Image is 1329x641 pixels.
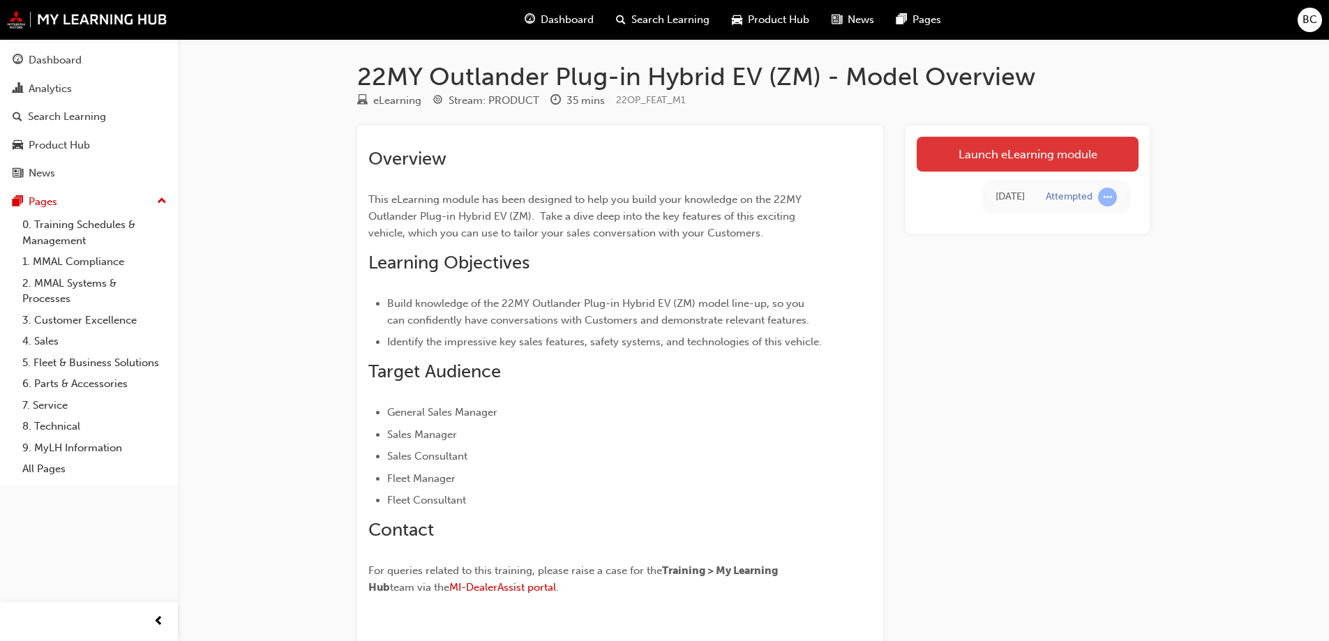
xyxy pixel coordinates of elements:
a: 2. MMAL Systems & Processes [17,273,172,310]
a: Search Learning [6,104,172,130]
span: News [848,12,874,28]
span: news-icon [13,167,23,180]
div: Pages [29,194,57,210]
button: Pages [6,189,172,215]
h1: 22MY Outlander Plug-in Hybrid EV (ZM) - Model Overview [357,61,1150,92]
span: learningRecordVerb_ATTEMPT-icon [1098,188,1117,206]
span: Learning Objectives [368,252,530,273]
span: target-icon [433,95,443,107]
div: Search Learning [28,109,106,125]
span: . [556,581,559,594]
a: MI-DealerAssist portal [449,581,556,594]
a: 8. Technical [17,416,172,437]
span: Pages [913,12,941,28]
a: 0. Training Schedules & Management [17,214,172,251]
span: guage-icon [525,11,535,29]
span: up-icon [157,193,167,211]
div: Type [357,92,421,110]
span: guage-icon [13,54,23,67]
a: search-iconSearch Learning [605,6,721,34]
span: car-icon [13,139,23,152]
a: Dashboard [6,47,172,73]
div: Stream [433,92,539,110]
a: 3. Customer Excellence [17,310,172,331]
span: learningResourceType_ELEARNING-icon [357,95,368,107]
span: Build knowledge of the 22MY Outlander Plug-in Hybrid EV (ZM) model line-up, so you can confidentl... [387,297,809,326]
span: Sales Manager [387,428,457,441]
a: car-iconProduct Hub [721,6,820,34]
span: Learning resource code [616,94,686,106]
a: Launch eLearning module [917,137,1139,172]
a: 7. Service [17,395,172,416]
div: eLearning [373,93,421,109]
span: clock-icon [550,95,561,107]
span: Identify the impressive key sales features, safety systems, and technologies of this vehicle. [387,335,822,348]
a: 1. MMAL Compliance [17,251,172,273]
div: Mon Aug 11 2025 14:17:14 GMT+1000 (Australian Eastern Standard Time) [996,189,1025,205]
div: Attempted [1046,190,1093,204]
div: Product Hub [29,137,90,153]
a: 6. Parts & Accessories [17,373,172,395]
div: Stream: PRODUCT [449,93,539,109]
span: pages-icon [896,11,907,29]
span: Sales Consultant [387,450,467,462]
span: car-icon [732,11,742,29]
span: BC [1302,12,1317,28]
div: 35 mins [566,93,605,109]
a: Analytics [6,76,172,102]
a: News [6,160,172,186]
span: Search Learning [631,12,709,28]
img: mmal [7,10,167,29]
span: Overview [368,148,446,169]
span: chart-icon [13,83,23,96]
button: DashboardAnalyticsSearch LearningProduct HubNews [6,45,172,189]
span: This eLearning module has been designed to help you build your knowledge on the 22MY Outlander Pl... [368,193,804,239]
a: pages-iconPages [885,6,952,34]
a: news-iconNews [820,6,885,34]
span: search-icon [616,11,626,29]
span: prev-icon [153,613,164,631]
span: search-icon [13,111,22,123]
div: News [29,165,55,181]
a: 9. MyLH Information [17,437,172,459]
a: All Pages [17,458,172,480]
span: For queries related to this training, please raise a case for the [368,564,662,577]
span: team via the [390,581,449,594]
span: Contact [368,519,434,541]
span: Fleet Consultant [387,494,466,506]
a: 5. Fleet & Business Solutions [17,352,172,374]
span: pages-icon [13,196,23,209]
span: Dashboard [541,12,594,28]
span: Product Hub [748,12,809,28]
a: guage-iconDashboard [513,6,605,34]
button: BC [1298,8,1322,32]
a: Product Hub [6,133,172,158]
div: Analytics [29,81,72,97]
div: Duration [550,92,605,110]
a: 4. Sales [17,331,172,352]
span: Fleet Manager [387,472,456,485]
span: news-icon [832,11,842,29]
span: Target Audience [368,361,501,382]
span: General Sales Manager [387,406,497,418]
div: Dashboard [29,52,82,68]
